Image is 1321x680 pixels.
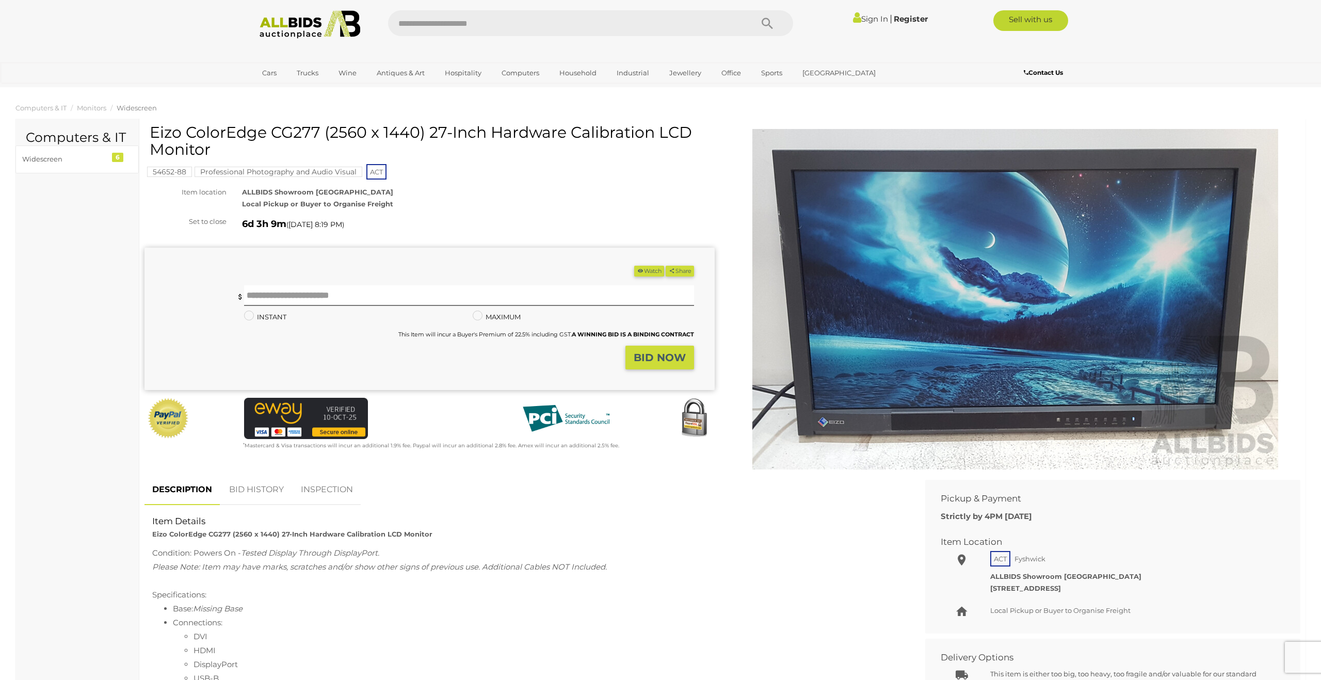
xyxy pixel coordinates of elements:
[990,551,1010,566] span: ACT
[890,13,892,24] span: |
[15,104,67,112] a: Computers & IT
[243,442,619,449] small: Mastercard & Visa transactions will incur an additional 1.9% fee. Paypal will incur an additional...
[147,168,192,176] a: 54652-88
[495,64,546,82] a: Computers
[195,168,362,176] a: Professional Photography and Audio Visual
[137,216,234,228] div: Set to close
[112,153,123,162] div: 6
[715,64,748,82] a: Office
[22,153,107,165] div: Widescreen
[634,266,664,277] button: Watch
[666,266,694,277] button: Share
[147,167,192,177] mark: 54652-88
[221,475,292,505] a: BID HISTORY
[894,14,928,24] a: Register
[288,220,342,229] span: [DATE] 8:19 PM
[941,511,1032,521] b: Strictly by 4PM [DATE]
[663,64,708,82] a: Jewellery
[152,516,902,526] h2: Item Details
[993,10,1068,31] a: Sell with us
[673,398,715,439] img: Secured by Rapid SSL
[77,104,106,112] a: Monitors
[438,64,488,82] a: Hospitality
[1024,67,1066,78] a: Contact Us
[514,398,618,439] img: PCI DSS compliant
[117,104,157,112] a: Widescreen
[195,167,362,177] mark: Professional Photography and Audio Visual
[293,475,361,505] a: INSPECTION
[152,562,607,572] span: Please Note: Item may have marks, scratches and/or show other signs of previous use. Additional C...
[15,145,139,173] a: Widescreen 6
[173,602,902,616] li: Base:
[152,546,902,560] div: Condition: Powers On -
[634,351,686,364] strong: BID NOW
[1012,552,1048,565] span: Fyshwick
[194,657,902,671] li: DisplayPort
[751,129,1280,469] img: Eizo ColorEdge CG277 (2560 x 1440) 27-Inch Hardware Calibration LCD Monitor
[193,604,243,613] span: Missing Base
[241,548,379,558] span: Tested Display Through DisplayPort.
[572,331,694,338] b: A WINNING BID IS A BINDING CONTRACT
[742,10,793,36] button: Search
[152,588,902,602] div: Specifications:
[26,131,128,145] h2: Computers & IT
[473,311,521,323] label: MAXIMUM
[634,266,664,277] li: Watch this item
[152,530,432,538] strong: Eizo ColorEdge CG277 (2560 x 1440) 27-Inch Hardware Calibration LCD Monitor
[255,64,283,82] a: Cars
[137,186,234,198] div: Item location
[194,629,902,643] li: DVI
[332,64,363,82] a: Wine
[242,188,393,196] strong: ALLBIDS Showroom [GEOGRAPHIC_DATA]
[144,475,220,505] a: DESCRIPTION
[990,572,1141,580] strong: ALLBIDS Showroom [GEOGRAPHIC_DATA]
[1024,69,1063,76] b: Contact Us
[242,200,393,208] strong: Local Pickup or Buyer to Organise Freight
[254,10,366,39] img: Allbids.com.au
[796,64,882,82] a: [GEOGRAPHIC_DATA]
[941,537,1269,547] h2: Item Location
[366,164,386,180] span: ACT
[398,331,694,338] small: This Item will incur a Buyer's Premium of 22.5% including GST.
[370,64,431,82] a: Antiques & Art
[990,606,1131,614] span: Local Pickup or Buyer to Organise Freight
[754,64,789,82] a: Sports
[941,494,1269,504] h2: Pickup & Payment
[194,643,902,657] li: HDMI
[290,64,325,82] a: Trucks
[990,584,1061,592] strong: [STREET_ADDRESS]
[625,346,694,370] button: BID NOW
[553,64,603,82] a: Household
[150,124,712,158] h1: Eizo ColorEdge CG277 (2560 x 1440) 27-Inch Hardware Calibration LCD Monitor
[147,398,189,439] img: Official PayPal Seal
[941,653,1269,662] h2: Delivery Options
[610,64,656,82] a: Industrial
[286,220,344,229] span: ( )
[242,218,286,230] strong: 6d 3h 9m
[853,14,888,24] a: Sign In
[244,311,286,323] label: INSTANT
[244,398,368,439] img: eWAY Payment Gateway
